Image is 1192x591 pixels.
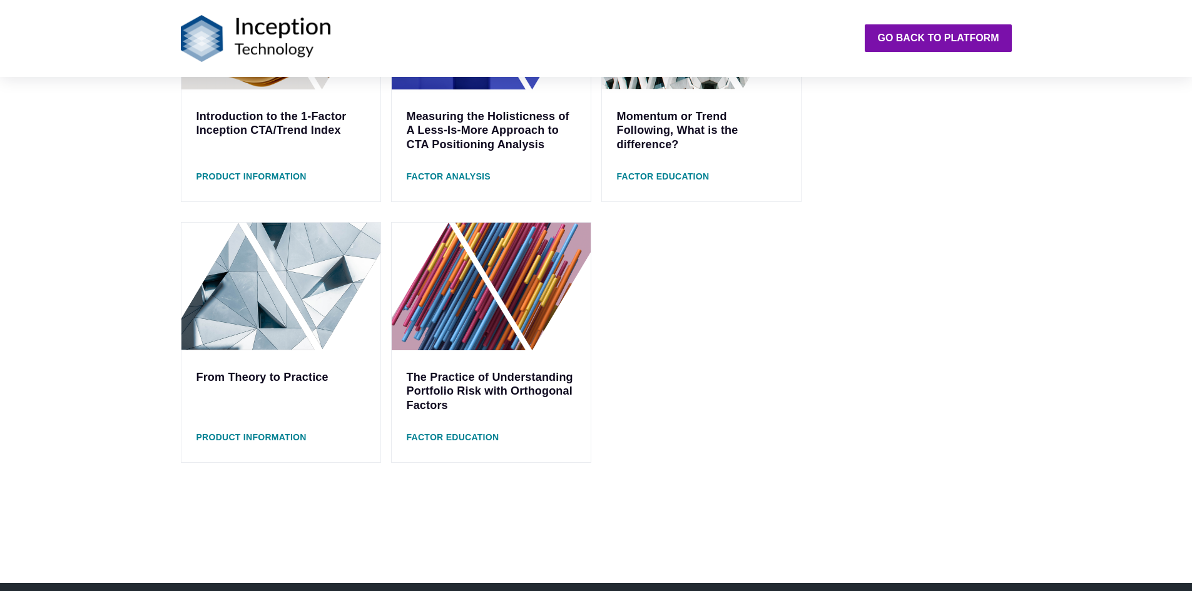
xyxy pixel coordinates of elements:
[407,171,491,181] span: Factor Analysis
[196,371,329,383] a: From Theory to Practice
[617,171,710,181] span: Factor Education
[196,110,347,137] a: Introduction to the 1-Factor Inception CTA/Trend Index
[196,432,307,442] span: Product Information
[196,171,307,181] span: Product Information
[181,223,380,350] img: From Theory to Practice
[877,33,999,43] strong: Go back to platform
[407,432,499,442] span: Factor Education
[617,110,738,151] a: Momentum or Trend Following, What is the difference?
[407,110,569,151] a: Measuring the Holisticness of A Less-Is-More Approach to CTA Positioning Analysis
[865,24,1011,52] a: Go back to platform
[392,223,591,350] img: The Practice of Understanding Portfolio Risk with Orthogonal Factors
[407,371,573,412] a: The Practice of Understanding Portfolio Risk with Orthogonal Factors
[181,15,331,62] img: Logo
